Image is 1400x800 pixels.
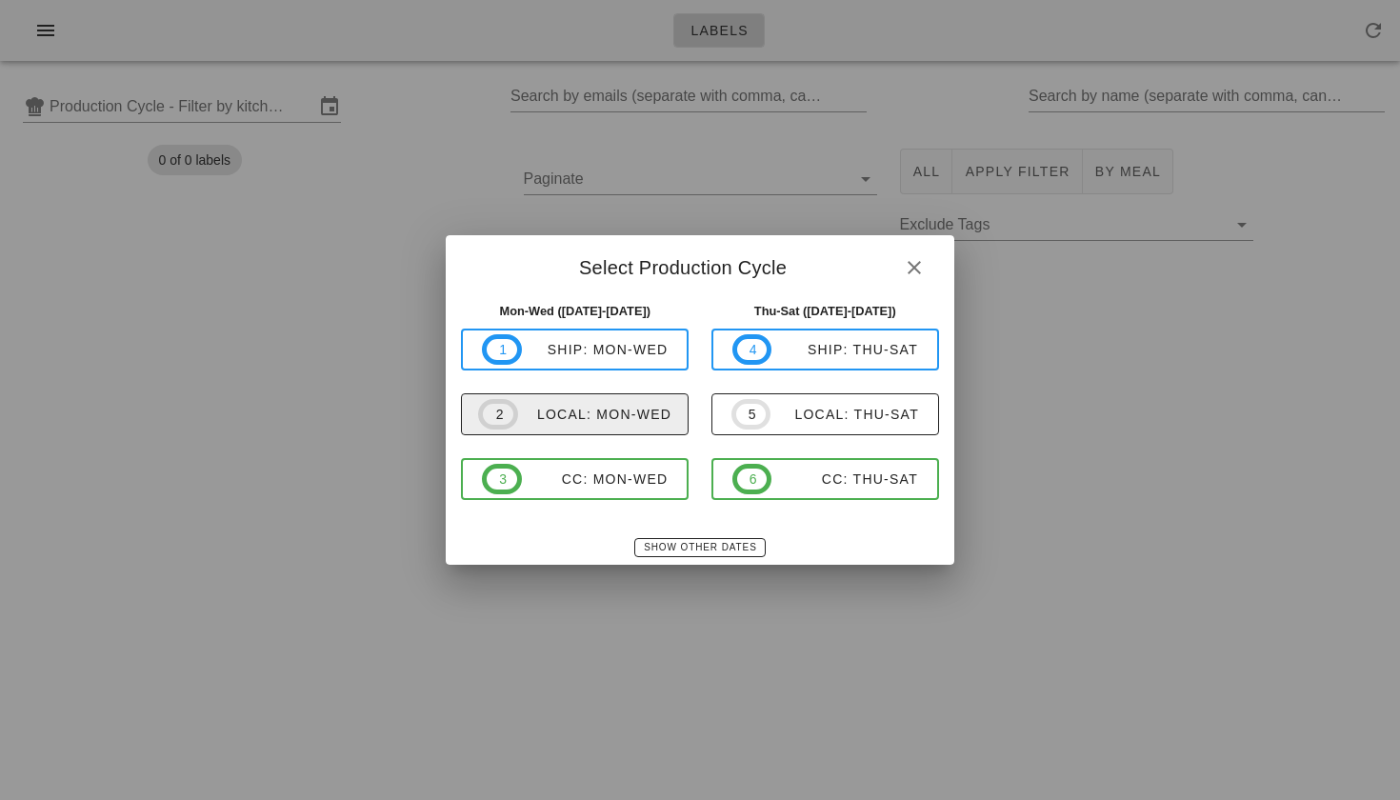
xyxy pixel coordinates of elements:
button: 3CC: Mon-Wed [461,458,689,500]
button: 2local: Mon-Wed [461,393,689,435]
span: Show Other Dates [643,542,756,552]
span: 6 [749,469,756,490]
span: 4 [749,339,756,360]
strong: Mon-Wed ([DATE]-[DATE]) [499,304,650,318]
button: 4ship: Thu-Sat [711,329,939,370]
span: 2 [494,404,502,425]
div: local: Thu-Sat [770,407,919,422]
span: 1 [498,339,506,360]
div: CC: Thu-Sat [771,471,918,487]
strong: Thu-Sat ([DATE]-[DATE]) [754,304,896,318]
div: local: Mon-Wed [518,407,671,422]
div: ship: Mon-Wed [522,342,669,357]
span: 5 [748,404,755,425]
span: 3 [498,469,506,490]
div: Select Production Cycle [446,235,953,294]
button: 6CC: Thu-Sat [711,458,939,500]
button: 1ship: Mon-Wed [461,329,689,370]
button: 5local: Thu-Sat [711,393,939,435]
div: ship: Thu-Sat [771,342,918,357]
button: Show Other Dates [634,538,765,557]
div: CC: Mon-Wed [522,471,669,487]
